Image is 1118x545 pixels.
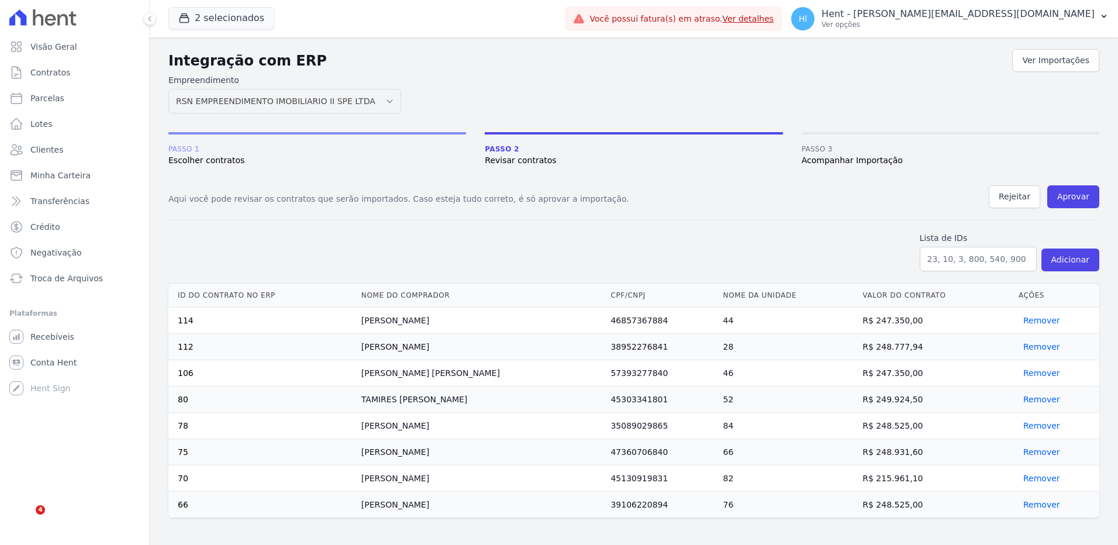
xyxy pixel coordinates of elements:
[5,351,144,374] a: Conta Hent
[5,241,144,264] a: Negativação
[357,360,606,387] td: [PERSON_NAME] [PERSON_NAME]
[30,195,89,207] span: Transferências
[858,284,1014,308] th: Valor do contrato
[920,247,1037,271] input: 23, 10, 3, 800, 540, 900
[1019,315,1060,326] button: Remover
[357,334,606,360] td: [PERSON_NAME]
[610,316,668,325] span: 46857367884
[1019,472,1060,484] button: Remover
[606,360,718,387] td: 57393277840
[606,387,718,413] td: 45303341801
[168,308,357,333] td: 114
[5,215,144,239] a: Crédito
[30,247,82,258] span: Negativação
[357,413,606,439] td: [PERSON_NAME]
[9,306,140,320] div: Plataformas
[920,232,1037,244] label: Lista de IDs
[589,13,774,25] span: Você possui fatura(s) em atraso.
[719,334,858,360] td: 28
[719,439,858,465] td: 66
[168,193,629,205] p: Aqui você pode revisar os contratos que serão importados. Caso esteja tudo correto, é só aprovar ...
[168,465,357,491] td: 70
[719,387,858,413] td: 52
[1019,341,1060,353] button: Remover
[5,112,144,136] a: Lotes
[1012,49,1099,72] a: Ver Importações
[30,170,91,181] span: Minha Carteira
[168,492,357,518] td: 66
[1019,420,1060,432] button: Remover
[357,387,606,413] td: TAMIRES [PERSON_NAME]
[606,284,718,308] th: CPF/CNPJ
[719,360,858,387] td: 46
[357,308,606,334] td: [PERSON_NAME]
[30,92,64,104] span: Parcelas
[168,387,357,412] td: 80
[989,185,1040,208] button: Rejeitar
[357,284,606,308] th: Nome do comprador
[1019,499,1060,510] button: Remover
[168,7,274,29] button: 2 selecionados
[5,61,144,84] a: Contratos
[5,164,144,187] a: Minha Carteira
[485,144,782,154] span: Passo 2
[802,144,1099,154] span: Passo 3
[719,413,858,439] td: 84
[168,50,1012,71] h2: Integração com ERP
[858,360,1014,387] td: R$ 247.350,00
[168,360,357,386] td: 106
[30,357,77,368] span: Conta Hent
[12,505,40,533] iframe: Intercom live chat
[606,492,718,518] td: 39106220894
[719,492,858,518] td: 76
[802,154,1099,167] span: Acompanhar Importação
[30,331,74,343] span: Recebíveis
[30,144,63,156] span: Clientes
[858,465,1014,492] td: R$ 215.961,10
[606,439,718,465] td: 47360706840
[485,154,782,167] span: Revisar contratos
[719,465,858,492] td: 82
[1019,446,1060,458] button: Remover
[719,308,858,334] td: 44
[5,325,144,349] a: Recebíveis
[782,2,1118,35] button: Hl Hent - [PERSON_NAME][EMAIL_ADDRESS][DOMAIN_NAME] Ver opções
[168,154,466,167] span: Escolher contratos
[1014,284,1099,308] th: Ações
[858,334,1014,360] td: R$ 248.777,94
[606,413,718,439] td: 35089029865
[36,505,45,515] span: 4
[30,221,60,233] span: Crédito
[168,413,357,439] td: 78
[357,439,606,465] td: [PERSON_NAME]
[606,334,718,360] td: 38952276841
[723,14,774,23] a: Ver detalhes
[168,74,401,87] label: Empreendimento
[1019,367,1060,379] button: Remover
[858,308,1014,334] td: R$ 247.350,00
[1019,394,1060,405] button: Remover
[168,334,357,360] td: 112
[30,41,77,53] span: Visão Geral
[30,118,53,130] span: Lotes
[5,35,144,58] a: Visão Geral
[357,492,606,518] td: [PERSON_NAME]
[168,132,1099,167] nav: Progress
[822,8,1095,20] p: Hent - [PERSON_NAME][EMAIL_ADDRESS][DOMAIN_NAME]
[858,387,1014,413] td: R$ 249.924,50
[168,284,357,308] th: Id do contrato no ERP
[858,492,1014,518] td: R$ 248.525,00
[858,413,1014,439] td: R$ 248.525,00
[799,15,807,23] span: Hl
[5,87,144,110] a: Parcelas
[719,284,858,308] th: Nome da unidade
[5,267,144,290] a: Troca de Arquivos
[1047,185,1099,208] button: Aprovar
[606,465,718,492] td: 45130919831
[30,272,103,284] span: Troca de Arquivos
[168,439,357,465] td: 75
[858,439,1014,465] td: R$ 248.931,60
[30,67,70,78] span: Contratos
[5,138,144,161] a: Clientes
[168,144,466,154] span: Passo 1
